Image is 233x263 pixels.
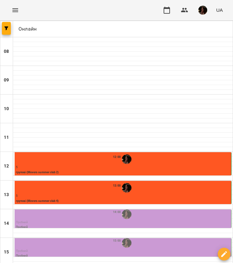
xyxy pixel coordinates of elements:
[16,254,230,258] p: Пробний
[113,238,121,243] label: 15:00
[198,6,207,15] img: 1b79b5faa506ccfdadca416541874b02.jpg
[16,194,230,198] p: 5
[4,220,9,227] h6: 14
[122,154,131,164] img: Катерина Халимендик
[4,163,9,170] h6: 12
[8,3,23,18] button: Menu
[4,48,9,55] h6: 08
[16,199,230,203] p: групові (Movers summer club 4)
[122,210,131,219] img: Катерина Халимендик
[4,77,9,84] h6: 09
[4,249,9,256] h6: 15
[4,191,9,198] h6: 13
[16,170,230,175] p: групові (Movers summer club 2)
[113,210,121,214] label: 14:00
[122,238,131,248] img: Катерина Халимендик
[113,183,121,188] label: 13:00
[16,165,230,170] p: 5
[216,7,223,13] span: UA
[16,221,28,224] span: Пробний
[113,155,121,159] label: 12:00
[4,134,9,141] h6: 11
[122,183,131,193] img: Катерина Халимендик
[16,225,230,230] p: Пробний
[214,4,225,16] button: UA
[4,105,9,112] h6: 10
[16,249,28,252] span: Пробний
[16,25,37,33] p: Онлайн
